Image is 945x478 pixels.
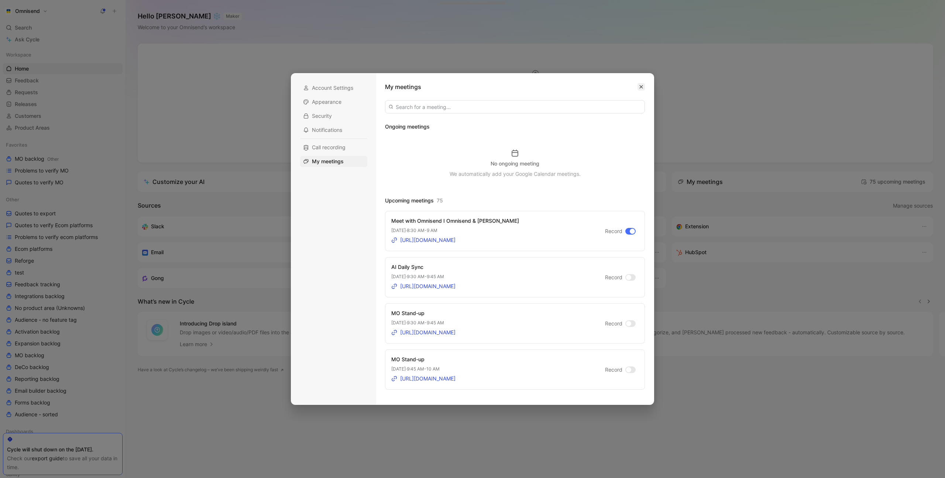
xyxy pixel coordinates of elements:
h3: Ongoing meetings [385,122,645,131]
span: Record [605,227,622,236]
span: Call recording [312,144,346,151]
div: Security [300,110,367,122]
span: Record [605,319,622,328]
span: 75 [437,196,443,205]
div: Notifications [300,124,367,136]
a: [URL][DOMAIN_NAME] [391,236,456,245]
p: [DATE] · 9:45 AM - 10 AM [391,365,456,373]
p: [DATE] · 8:30 AM - 9 AM [391,227,519,234]
span: My meetings [312,158,344,165]
p: We automatically add your Google Calendar meetings. [450,170,581,178]
span: Security [312,112,332,120]
h3: No ongoing meeting [491,159,539,168]
div: Call recording [300,142,367,153]
span: Notifications [312,126,342,134]
a: [URL][DOMAIN_NAME] [391,328,456,337]
div: MO Stand-up [391,309,456,318]
div: Meet with Omnisend I Omnisend & [PERSON_NAME] [391,216,519,225]
span: Account Settings [312,84,353,92]
div: My meetings [300,156,367,167]
input: Search for a meeting... [385,100,645,113]
div: Account Settings [300,82,367,93]
div: AI Daily Sync [391,263,456,272]
a: [URL][DOMAIN_NAME] [391,282,456,291]
span: Record [605,273,622,282]
div: Appearance [300,96,367,107]
h3: Upcoming meetings [385,196,645,205]
span: Record [605,365,622,374]
div: MO Stand-up [391,355,456,364]
p: [DATE] · 9:30 AM - 9:45 AM [391,319,456,327]
p: [DATE] · 9:30 AM - 9:45 AM [391,273,456,280]
span: Appearance [312,98,341,106]
a: [URL][DOMAIN_NAME] [391,374,456,383]
h1: My meetings [385,82,421,91]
